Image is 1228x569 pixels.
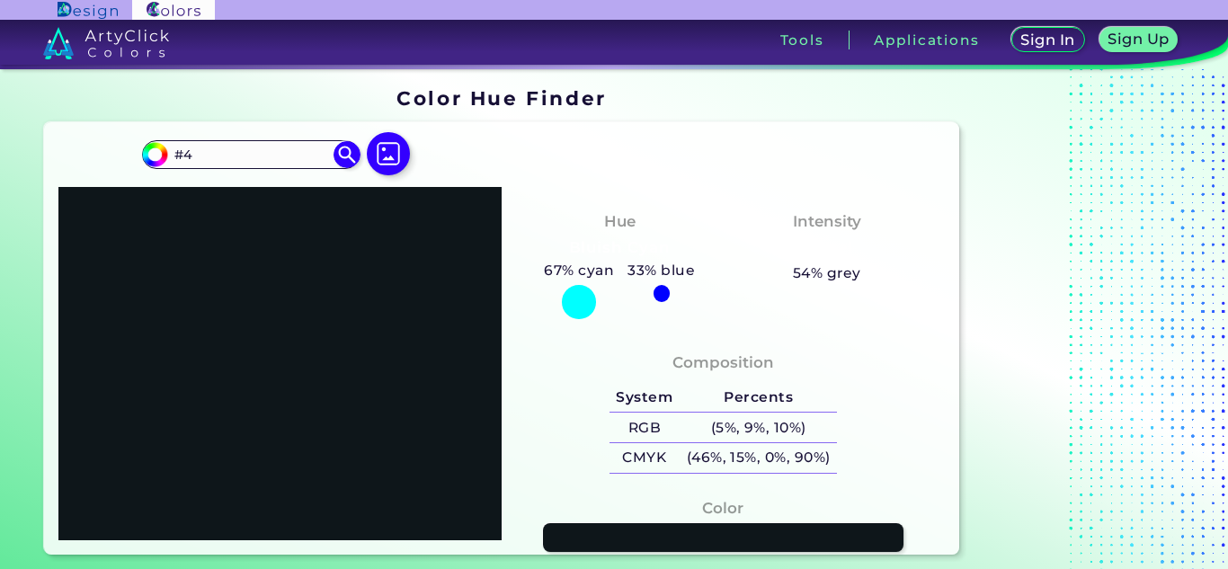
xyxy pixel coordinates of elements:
[793,237,860,259] h3: Pastel
[621,259,702,282] h5: 33% blue
[680,413,837,442] h5: (5%, 9%, 10%)
[966,80,1191,562] iframe: Advertisement
[561,237,678,259] h3: Bluish Cyan
[610,443,680,473] h5: CMYK
[1011,28,1084,53] a: Sign In
[610,383,680,413] h5: System
[1108,31,1169,46] h5: Sign Up
[793,262,861,285] h5: 54% grey
[874,33,979,47] h3: Applications
[610,413,680,442] h5: RGB
[1099,28,1178,53] a: Sign Up
[367,132,410,175] img: icon picture
[793,209,861,235] h4: Intensity
[1021,32,1075,47] h5: Sign In
[780,33,824,47] h3: Tools
[672,350,774,376] h4: Composition
[680,383,837,413] h5: Percents
[43,27,170,59] img: logo_artyclick_colors_white.svg
[604,209,636,235] h4: Hue
[396,84,606,111] h1: Color Hue Finder
[538,259,621,282] h5: 67% cyan
[334,141,360,168] img: icon search
[168,143,335,167] input: type color..
[680,443,837,473] h5: (46%, 15%, 0%, 90%)
[58,2,118,19] img: ArtyClick Design logo
[702,495,743,521] h4: Color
